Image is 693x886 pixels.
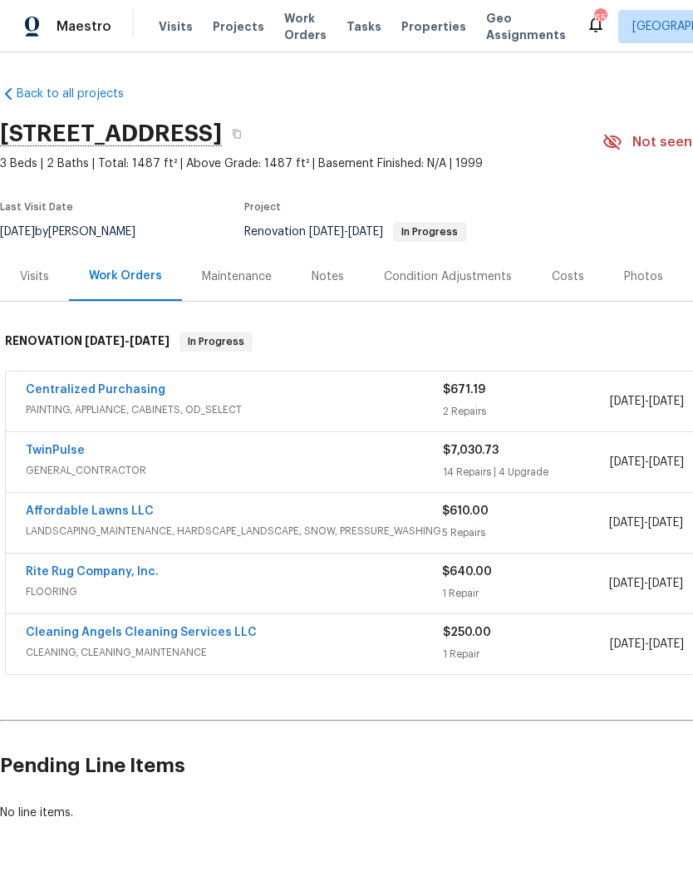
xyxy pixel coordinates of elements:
[26,505,154,517] a: Affordable Lawns LLC
[442,585,608,602] div: 1 Repair
[442,566,492,578] span: $640.00
[20,268,49,285] div: Visits
[26,401,443,418] span: PAINTING, APPLIANCE, CABINETS, OD_SELECT
[610,456,645,468] span: [DATE]
[348,226,383,238] span: [DATE]
[443,384,485,396] span: $671.19
[443,445,499,456] span: $7,030.73
[26,627,257,638] a: Cleaning Angels Cleaning Services LLC
[552,268,584,285] div: Costs
[130,335,170,347] span: [DATE]
[610,393,684,410] span: -
[648,517,683,529] span: [DATE]
[26,523,442,539] span: LANDSCAPING_MAINTENANCE, HARDSCAPE_LANDSCAPE, SNOW, PRESSURE_WASHING
[309,226,383,238] span: -
[609,517,644,529] span: [DATE]
[244,202,281,212] span: Project
[26,644,443,661] span: CLEANING, CLEANING_MAINTENANCE
[443,464,610,480] div: 14 Repairs | 4 Upgrade
[57,18,111,35] span: Maestro
[85,335,170,347] span: -
[26,462,443,479] span: GENERAL_CONTRACTOR
[26,384,165,396] a: Centralized Purchasing
[594,10,606,27] div: 65
[309,226,344,238] span: [DATE]
[649,456,684,468] span: [DATE]
[5,332,170,352] h6: RENOVATION
[346,21,381,32] span: Tasks
[26,566,159,578] a: Rite Rug Company, Inc.
[649,638,684,650] span: [DATE]
[443,627,491,638] span: $250.00
[202,268,272,285] div: Maintenance
[89,268,162,284] div: Work Orders
[624,268,663,285] div: Photos
[648,578,683,589] span: [DATE]
[222,119,252,149] button: Copy Address
[284,10,327,43] span: Work Orders
[609,578,644,589] span: [DATE]
[442,524,608,541] div: 5 Repairs
[486,10,566,43] span: Geo Assignments
[85,335,125,347] span: [DATE]
[610,636,684,652] span: -
[26,583,442,600] span: FLOORING
[159,18,193,35] span: Visits
[442,505,489,517] span: $610.00
[384,268,512,285] div: Condition Adjustments
[401,18,466,35] span: Properties
[610,454,684,470] span: -
[610,396,645,407] span: [DATE]
[609,575,683,592] span: -
[443,403,610,420] div: 2 Repairs
[395,227,464,237] span: In Progress
[213,18,264,35] span: Projects
[26,445,85,456] a: TwinPulse
[649,396,684,407] span: [DATE]
[181,333,251,350] span: In Progress
[610,638,645,650] span: [DATE]
[244,226,466,238] span: Renovation
[443,646,610,662] div: 1 Repair
[312,268,344,285] div: Notes
[609,514,683,531] span: -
